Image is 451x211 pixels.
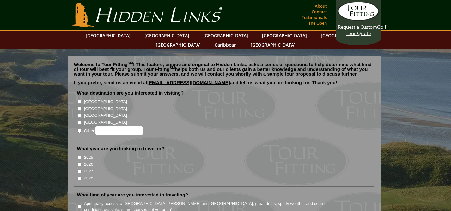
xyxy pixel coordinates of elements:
a: Caribbean [211,40,240,49]
a: [GEOGRAPHIC_DATA] [318,31,369,40]
label: 2028 [84,175,93,181]
a: [GEOGRAPHIC_DATA] [141,31,192,40]
a: [GEOGRAPHIC_DATA] [247,40,299,49]
label: [GEOGRAPHIC_DATA] [84,119,127,126]
label: 2025 [84,154,93,161]
label: [GEOGRAPHIC_DATA] [84,99,127,105]
a: Testimonials [300,13,328,22]
label: 2026 [84,161,93,168]
p: Welcome to Tour Fitting ! This feature, unique and original to Hidden Links, asks a series of que... [74,62,374,76]
label: Other: [84,126,143,135]
label: [GEOGRAPHIC_DATA] [84,112,127,119]
a: Request a CustomGolf Tour Quote [338,2,379,36]
label: What destination are you interested in visiting? [77,90,184,96]
a: [GEOGRAPHIC_DATA] [153,40,204,49]
label: What time of year are you interested in traveling? [77,192,188,198]
label: 2027 [84,168,93,174]
label: [GEOGRAPHIC_DATA] [84,106,127,112]
a: [EMAIL_ADDRESS][DOMAIN_NAME] [147,80,230,85]
a: [GEOGRAPHIC_DATA] [200,31,251,40]
a: Contact [310,7,328,16]
sup: SM [128,61,133,65]
a: The Open [307,19,328,28]
input: Other: [95,126,143,135]
p: If you prefer, send us an email at and tell us what you are looking for. Thank you! [74,80,374,90]
sup: SM [170,66,175,70]
a: [GEOGRAPHIC_DATA] [259,31,310,40]
span: Request a Custom [338,24,377,30]
label: What year are you looking to travel in? [77,146,164,152]
a: About [313,2,328,10]
a: [GEOGRAPHIC_DATA] [82,31,134,40]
